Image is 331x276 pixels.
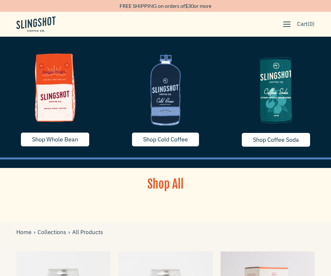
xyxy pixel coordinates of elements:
[16,228,103,237] div: All Products
[294,18,318,30] a: Cart(0)
[185,3,188,9] span: $
[32,136,78,143] span: Shop Whole Bean
[313,20,315,28] span: )
[68,228,72,237] span: ›
[38,228,68,237] a: Collections
[115,48,216,132] img: coldcoffee-1635629668715_1200x.png
[16,228,34,237] a: Home
[225,48,326,132] img: image-5-1635790255718_1200x.png
[105,176,226,193] h1: Shop All
[307,20,309,28] span: (
[309,20,313,28] span: 0
[253,136,299,143] span: Shop Coffee Soda
[5,46,106,129] img: whole-bean-1635790255739_1200x.png
[34,228,38,237] span: ›
[143,136,188,143] span: Shop Cold Coffee
[188,3,194,9] span: 30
